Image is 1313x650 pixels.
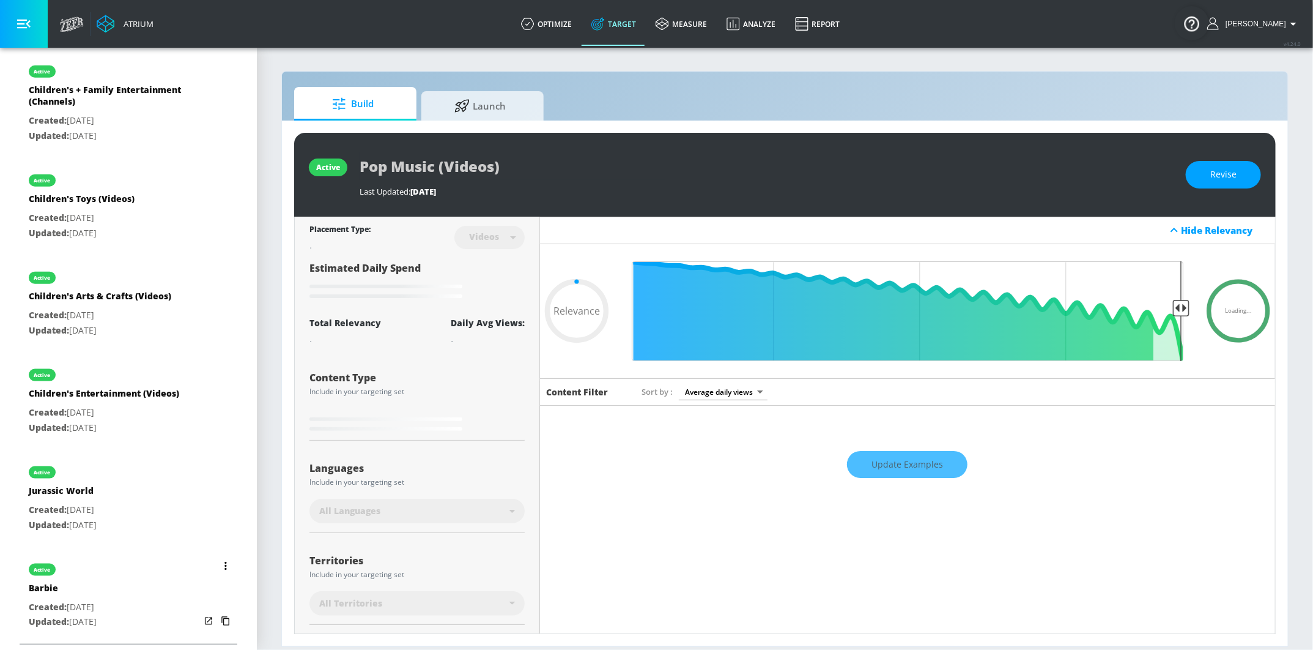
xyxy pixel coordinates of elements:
[309,571,525,578] div: Include in your targeting set
[20,551,237,639] div: activeBarbieCreated:[DATE]Updated:[DATE]
[29,582,97,600] div: Barbie
[29,615,97,630] p: [DATE]
[97,15,153,33] a: Atrium
[29,129,200,144] p: [DATE]
[1210,167,1237,182] span: Revise
[646,2,717,46] a: measure
[29,406,67,418] span: Created:
[29,600,97,615] p: [DATE]
[309,224,371,237] div: Placement Type:
[434,91,527,121] span: Launch
[540,217,1275,244] div: Hide Relevancy
[553,306,600,316] span: Relevance
[20,260,237,347] div: activeChildren's Arts & Crafts (Videos)Created:[DATE]Updated:[DATE]
[29,420,179,436] p: [DATE]
[309,591,525,616] div: All Territories
[119,18,153,29] div: Atrium
[29,290,171,308] div: Children's Arts & Crafts (Videos)
[29,227,69,239] span: Updated:
[29,519,69,531] span: Updated:
[309,499,525,523] div: All Languages
[306,89,399,119] span: Build
[200,613,217,630] button: Open in new window
[319,505,380,517] span: All Languages
[626,261,1189,361] input: Final Threshold
[20,357,237,444] div: activeChildren's Entertainment (Videos)Created:[DATE]Updated:[DATE]
[34,567,51,573] div: active
[20,53,237,152] div: activeChildren's + Family Entertainment (Channels)Created:[DATE]Updated:[DATE]
[29,308,171,323] p: [DATE]
[34,177,51,184] div: active
[451,317,525,329] div: Daily Avg Views:
[29,387,179,405] div: Children's Entertainment (Videos)
[1225,308,1252,314] span: Loading...
[29,84,200,113] div: Children's + Family Entertainment (Channels)
[29,504,67,515] span: Created:
[29,518,97,533] p: [DATE]
[29,130,69,141] span: Updated:
[29,212,67,223] span: Created:
[20,162,237,250] div: activeChildren's Toys (Videos)Created:[DATE]Updated:[DATE]
[582,2,646,46] a: Target
[29,485,97,502] div: Jurassic World
[319,597,382,610] span: All Territories
[1175,6,1209,40] button: Open Resource Center
[1186,161,1261,189] button: Revise
[679,384,767,400] div: Average daily views
[20,454,237,542] div: activeJurassic WorldCreated:[DATE]Updated:[DATE]
[34,275,51,281] div: active
[309,556,525,566] div: Territories
[1182,224,1268,236] div: Hide Relevancy
[29,114,67,126] span: Created:
[642,386,673,397] span: Sort by
[785,2,849,46] a: Report
[29,113,200,129] p: [DATE]
[29,309,67,321] span: Created:
[29,323,171,338] p: [DATE]
[360,186,1174,197] div: Last Updated:
[34,69,51,75] div: active
[29,226,135,241] p: [DATE]
[29,324,69,336] span: Updated:
[316,162,340,173] div: active
[1221,20,1286,28] span: login as: veronica.hernandez@zefr.com
[29,422,69,433] span: Updated:
[34,372,51,378] div: active
[29,193,135,211] div: Children's Toys (Videos)
[309,463,525,473] div: Languages
[29,502,97,518] p: [DATE]
[34,469,51,476] div: active
[463,231,505,242] div: Videos
[717,2,785,46] a: Analyze
[511,2,582,46] a: optimize
[546,386,608,398] h6: Content Filter
[29,616,69,628] span: Updated:
[217,613,234,630] button: Copy Targeting Set Link
[1207,17,1301,31] button: [PERSON_NAME]
[29,211,135,226] p: [DATE]
[309,479,525,486] div: Include in your targeting set
[410,186,436,197] span: [DATE]
[309,261,525,302] div: Estimated Daily Spend
[1284,40,1301,47] span: v 4.24.0
[309,373,525,383] div: Content Type
[309,317,381,329] div: Total Relevancy
[29,405,179,420] p: [DATE]
[29,601,67,613] span: Created:
[309,261,421,275] span: Estimated Daily Spend
[309,388,525,395] div: Include in your targeting set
